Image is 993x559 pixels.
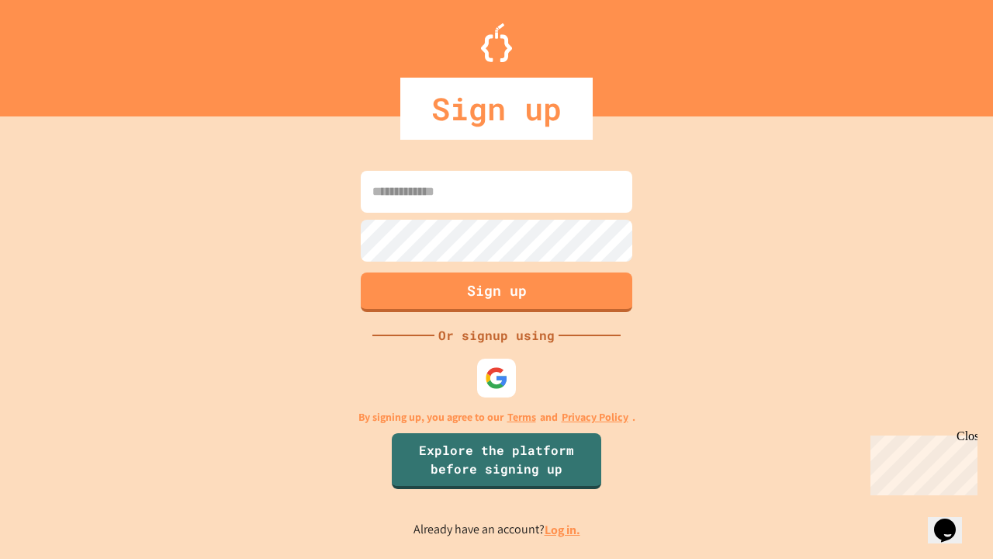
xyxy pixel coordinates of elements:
[864,429,977,495] iframe: chat widget
[545,522,580,538] a: Log in.
[507,409,536,425] a: Terms
[6,6,107,99] div: Chat with us now!Close
[485,366,508,390] img: google-icon.svg
[562,409,628,425] a: Privacy Policy
[392,433,601,489] a: Explore the platform before signing up
[434,326,559,345] div: Or signup using
[400,78,593,140] div: Sign up
[413,520,580,540] p: Already have an account?
[481,23,512,62] img: Logo.svg
[361,273,632,312] button: Sign up
[358,409,635,425] p: By signing up, you agree to our and .
[928,497,977,543] iframe: chat widget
